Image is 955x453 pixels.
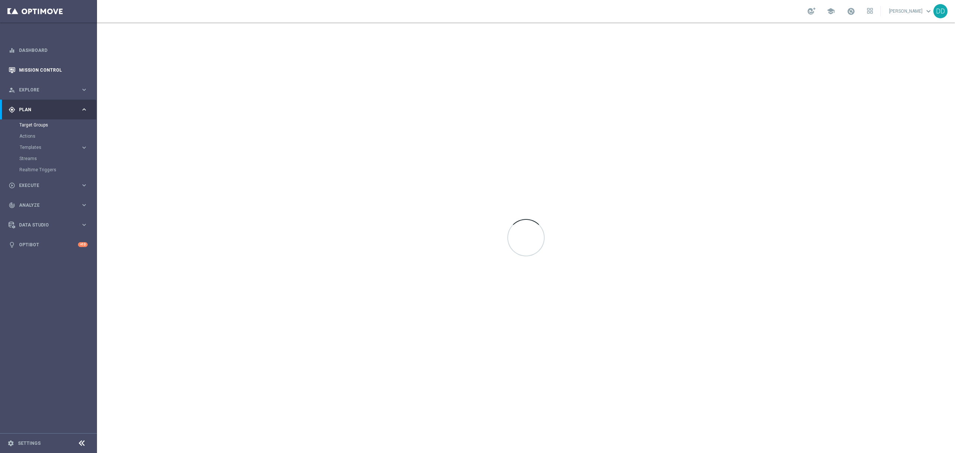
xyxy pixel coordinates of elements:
[19,119,96,131] div: Target Groups
[8,107,88,113] button: gps_fixed Plan keyboard_arrow_right
[8,87,88,93] button: person_search Explore keyboard_arrow_right
[19,235,78,254] a: Optibot
[18,441,41,446] a: Settings
[9,202,81,209] div: Analyze
[924,7,933,15] span: keyboard_arrow_down
[9,47,15,54] i: equalizer
[19,223,81,227] span: Data Studio
[19,164,96,175] div: Realtime Triggers
[9,106,81,113] div: Plan
[9,241,15,248] i: lightbulb
[8,47,88,53] button: equalizer Dashboard
[9,106,15,113] i: gps_fixed
[19,203,81,207] span: Analyze
[20,145,81,150] div: Templates
[8,242,88,248] button: lightbulb Optibot +10
[8,182,88,188] button: play_circle_outline Execute keyboard_arrow_right
[81,182,88,189] i: keyboard_arrow_right
[19,142,96,153] div: Templates
[19,122,78,128] a: Target Groups
[888,6,933,17] a: [PERSON_NAME]keyboard_arrow_down
[81,221,88,228] i: keyboard_arrow_right
[20,145,73,150] span: Templates
[19,153,96,164] div: Streams
[19,133,78,139] a: Actions
[19,40,88,60] a: Dashboard
[9,60,88,80] div: Mission Control
[9,87,15,93] i: person_search
[8,202,88,208] button: track_changes Analyze keyboard_arrow_right
[81,144,88,151] i: keyboard_arrow_right
[81,201,88,209] i: keyboard_arrow_right
[78,242,88,247] div: +10
[81,86,88,93] i: keyboard_arrow_right
[8,222,88,228] button: Data Studio keyboard_arrow_right
[19,156,78,162] a: Streams
[19,88,81,92] span: Explore
[9,235,88,254] div: Optibot
[19,107,81,112] span: Plan
[933,4,948,18] div: DD
[9,182,81,189] div: Execute
[19,131,96,142] div: Actions
[19,183,81,188] span: Execute
[9,222,81,228] div: Data Studio
[19,144,88,150] button: Templates keyboard_arrow_right
[8,67,88,73] button: Mission Control
[9,182,15,189] i: play_circle_outline
[9,40,88,60] div: Dashboard
[19,60,88,80] a: Mission Control
[9,87,81,93] div: Explore
[19,167,78,173] a: Realtime Triggers
[7,440,14,447] i: settings
[827,7,835,15] span: school
[9,202,15,209] i: track_changes
[81,106,88,113] i: keyboard_arrow_right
